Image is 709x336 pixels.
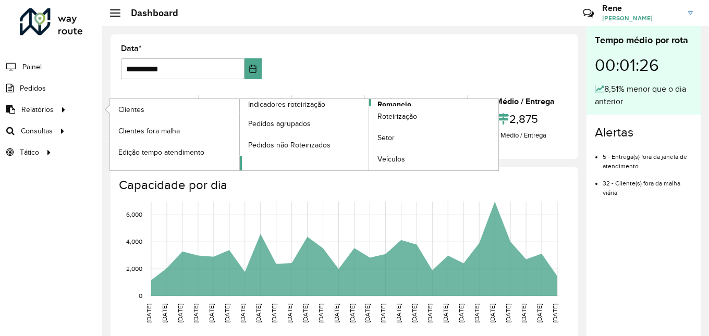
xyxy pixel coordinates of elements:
[442,304,449,322] text: [DATE]
[21,126,53,136] span: Consultas
[240,134,369,155] a: Pedidos não Roteirizados
[126,265,142,272] text: 2,000
[110,99,239,120] a: Clientes
[118,147,204,158] span: Edição tempo atendimento
[595,47,693,83] div: 00:01:26
[20,83,46,94] span: Pedidos
[489,304,496,322] text: [DATE]
[110,120,239,141] a: Clientes fora malha
[255,304,262,322] text: [DATE]
[520,304,527,322] text: [DATE]
[124,95,195,108] div: Total de rotas
[595,83,693,108] div: 8,51% menor que o dia anterior
[377,111,417,122] span: Roteirização
[286,304,293,322] text: [DATE]
[110,99,369,170] a: Indicadores roteirização
[126,238,142,245] text: 4,000
[192,304,199,322] text: [DATE]
[473,304,480,322] text: [DATE]
[552,304,558,322] text: [DATE]
[110,142,239,163] a: Edição tempo atendimento
[577,2,600,24] a: Contato Rápido
[426,304,433,322] text: [DATE]
[240,113,369,134] a: Pedidos agrupados
[595,125,693,140] h4: Alertas
[126,211,142,218] text: 6,000
[20,147,39,158] span: Tático
[536,304,543,322] text: [DATE]
[239,304,246,322] text: [DATE]
[377,132,395,143] span: Setor
[245,58,262,79] button: Choose Date
[22,61,42,72] span: Painel
[161,304,168,322] text: [DATE]
[248,99,325,110] span: Indicadores roteirização
[505,304,511,322] text: [DATE]
[369,106,498,127] a: Roteirização
[603,171,693,197] li: 32 - Cliente(s) fora da malha viária
[295,95,361,108] div: Recargas
[368,95,464,108] div: Média Capacidade
[120,7,178,19] h2: Dashboard
[119,178,568,193] h4: Capacidade por dia
[118,126,180,136] span: Clientes fora malha
[139,292,142,299] text: 0
[364,304,371,322] text: [DATE]
[602,3,680,13] h3: Rene
[177,304,184,322] text: [DATE]
[224,304,230,322] text: [DATE]
[208,304,215,322] text: [DATE]
[118,104,144,115] span: Clientes
[603,144,693,171] li: 5 - Entrega(s) fora da janela de atendimento
[380,304,386,322] text: [DATE]
[595,33,693,47] div: Tempo médio por rota
[349,304,356,322] text: [DATE]
[248,118,311,129] span: Pedidos agrupados
[369,149,498,170] a: Veículos
[271,304,277,322] text: [DATE]
[369,128,498,148] a: Setor
[471,130,565,141] div: Km Médio / Entrega
[302,304,309,322] text: [DATE]
[333,304,340,322] text: [DATE]
[202,95,288,108] div: Total de entregas
[377,154,405,165] span: Veículos
[471,95,565,108] div: Km Médio / Entrega
[458,304,464,322] text: [DATE]
[317,304,324,322] text: [DATE]
[121,42,142,55] label: Data
[145,304,152,322] text: [DATE]
[471,108,565,130] div: 2,875
[377,99,411,110] span: Romaneio
[395,304,402,322] text: [DATE]
[21,104,54,115] span: Relatórios
[411,304,418,322] text: [DATE]
[240,99,499,170] a: Romaneio
[602,14,680,23] span: [PERSON_NAME]
[248,140,331,151] span: Pedidos não Roteirizados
